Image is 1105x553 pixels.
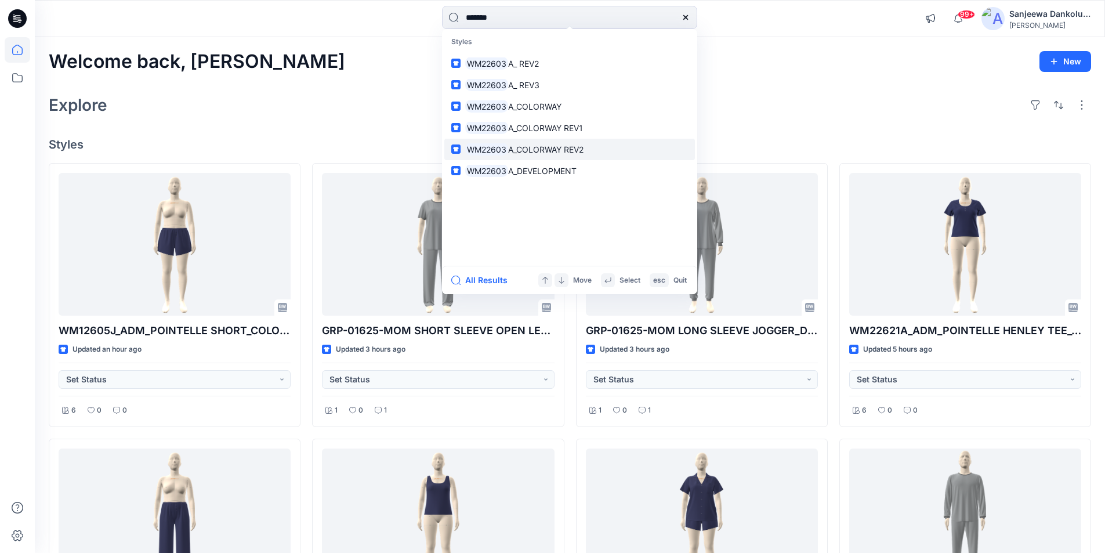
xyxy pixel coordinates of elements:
img: avatar [981,7,1005,30]
p: esc [653,274,665,287]
a: WM22603A_COLORWAY REV2 [444,139,695,160]
mark: WM22603 [465,57,508,70]
p: Quit [673,274,687,287]
p: Move [573,274,592,287]
p: 0 [358,404,363,417]
p: GRP-01625-MOM LONG SLEEVE JOGGER_DEV_REV1 [586,323,818,339]
span: A_COLORWAY REV2 [508,144,584,154]
a: WM22621A_ADM_POINTELLE HENLEY TEE_COLORWAY_REV3 [849,173,1081,316]
a: WM22603A_ REV3 [444,74,695,96]
div: [PERSON_NAME] [1009,21,1090,30]
p: Updated an hour ago [73,344,142,356]
div: Sanjeewa Dankoluwage [1009,7,1090,21]
p: 1 [648,404,651,417]
a: WM22603A_ REV2 [444,53,695,74]
h2: Explore [49,96,107,114]
button: All Results [451,273,515,287]
mark: WM22603 [465,121,508,135]
p: WM12605J_ADM_POINTELLE SHORT_COLORWAY_REV4 [59,323,291,339]
p: 1 [384,404,387,417]
span: A_COLORWAY REV1 [508,123,583,133]
button: New [1039,51,1091,72]
p: 0 [913,404,918,417]
a: GRP-01625-MOM LONG SLEEVE JOGGER_DEV_REV1 [586,173,818,316]
mark: WM22603 [465,100,508,113]
span: A_DEVELOPMENT [508,166,577,176]
span: 99+ [958,10,975,19]
p: Select [619,274,640,287]
a: WM22603A_DEVELOPMENT [444,160,695,182]
a: WM22603A_COLORWAY REV1 [444,117,695,139]
p: Updated 3 hours ago [336,344,405,356]
p: 6 [862,404,867,417]
h4: Styles [49,138,1091,151]
p: 1 [335,404,338,417]
mark: WM22603 [465,78,508,92]
p: WM22621A_ADM_POINTELLE HENLEY TEE_COLORWAY_REV3 [849,323,1081,339]
p: Updated 3 hours ago [600,344,669,356]
p: 0 [97,404,102,417]
p: Styles [444,31,695,53]
span: A_ REV2 [508,59,539,68]
p: 6 [71,404,76,417]
a: GRP-01625-MOM SHORT SLEEVE OPEN LEG_DEV_REV1 [322,173,554,316]
p: 0 [887,404,892,417]
mark: WM22603 [465,143,508,156]
span: A_ REV3 [508,80,539,90]
p: 0 [122,404,127,417]
h2: Welcome back, [PERSON_NAME] [49,51,345,73]
p: 1 [599,404,602,417]
p: Updated 5 hours ago [863,344,932,356]
span: A_COLORWAY [508,102,561,111]
a: WM22603A_COLORWAY [444,96,695,117]
p: GRP-01625-MOM SHORT SLEEVE OPEN LEG_DEV_REV1 [322,323,554,339]
mark: WM22603 [465,164,508,178]
a: WM12605J_ADM_POINTELLE SHORT_COLORWAY_REV4 [59,173,291,316]
p: 0 [622,404,627,417]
